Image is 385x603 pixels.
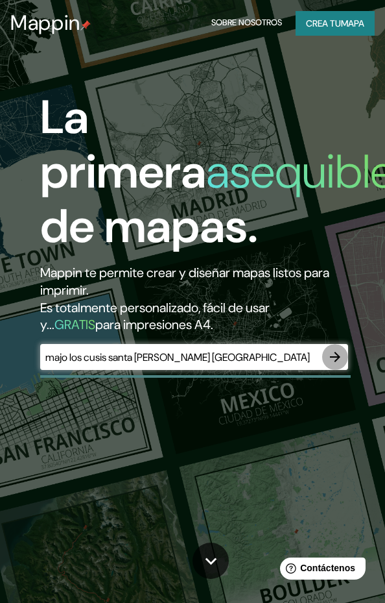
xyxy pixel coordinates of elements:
[10,9,80,36] font: Mappin
[208,11,285,36] button: Sobre nosotros
[40,87,206,202] font: La primera
[40,350,322,365] input: Elige tu lugar favorito
[296,11,375,36] button: Crea tumapa
[40,299,270,334] font: Es totalmente personalizado, fácil de usar y...
[40,264,329,299] font: Mappin te permite crear y diseñar mapas listos para imprimir.
[80,20,91,31] img: pin de mapeo
[95,316,213,333] font: para impresiones A4.
[54,316,95,333] font: GRATIS
[270,552,371,589] iframe: Lanzador de widgets de ayuda
[341,18,364,29] font: mapa
[306,18,341,29] font: Crea tu
[211,18,282,29] font: Sobre nosotros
